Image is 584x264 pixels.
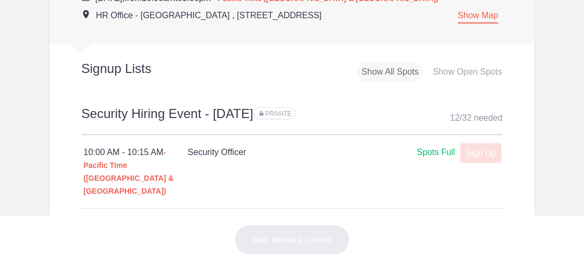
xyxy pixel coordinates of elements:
[450,110,503,126] div: 12 32 needed
[49,61,211,77] h2: Signup Lists
[84,146,188,197] div: 10:00 AM - 10:15 AM
[357,62,423,82] div: Show All Spots
[265,110,292,118] span: PRIVATE
[259,111,264,116] img: Lock
[235,225,350,255] button: Next: Review & Confirm
[417,146,455,159] div: Spots Full
[81,105,503,135] h2: Security Hiring Event - [DATE]
[460,113,462,122] span: /
[259,110,292,118] span: Sign ups for this sign up list are private. Your sign up will be visible only to you and the even...
[458,11,499,24] a: Show Map
[83,10,89,19] img: Event location
[96,11,321,20] span: HR Office - [GEOGRAPHIC_DATA] , [STREET_ADDRESS]
[429,62,506,82] div: Show Open Spots
[188,146,344,159] h4: Security Officer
